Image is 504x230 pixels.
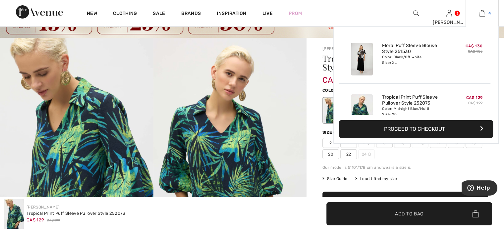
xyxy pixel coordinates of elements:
img: Bag.svg [472,210,478,217]
iframe: Opens a widget where you can find more information [462,180,497,197]
span: CA$ 129 [27,217,44,222]
div: I can't find my size [355,176,397,182]
div: Size ([GEOGRAPHIC_DATA]/[GEOGRAPHIC_DATA]): [322,129,433,135]
span: 4 [488,10,491,16]
span: CA$ 129 [466,95,482,100]
a: Clothing [113,11,137,18]
a: Floral Puff Sleeve Blouse Style 251530 [382,43,447,55]
span: 20 [322,149,339,159]
button: Add to Bag [326,202,492,225]
img: Floral Puff Sleeve Blouse Style 251530 [351,43,373,75]
a: Live [262,10,273,17]
span: CA$ 199 [47,218,60,223]
span: 24 [358,149,375,159]
a: [PERSON_NAME] [27,205,60,209]
span: Color: [322,88,338,93]
a: 4 [466,9,498,17]
span: Inspiration [217,11,246,18]
a: [PERSON_NAME] [322,46,356,51]
img: My Bag [479,9,485,17]
div: Our model is 5'10"/178 cm and wears a size 6. [322,164,488,170]
span: CA$ 130 [466,44,482,48]
a: New [87,11,97,18]
div: Tropical Print Puff Sleeve Pullover Style 252073 [27,210,125,217]
span: 2 [322,138,339,148]
a: Prom [289,10,302,17]
s: CA$ 185 [468,49,482,54]
img: search the website [413,9,419,17]
a: Sign In [446,10,452,16]
button: Proceed to Checkout [339,120,493,138]
div: Midnight Blue/Multi [323,98,341,123]
button: Add to Bag [322,192,488,215]
img: Tropical Print Puff Sleeve Pullover Style 252073 [4,199,24,229]
img: My Info [446,9,452,17]
img: ring-m.svg [368,153,371,156]
div: Color: Midnight Blue/Multi Size: 20 [382,106,447,117]
a: Brands [181,11,201,18]
span: CA$ 129 [322,69,353,85]
span: Size Guide [322,176,347,182]
s: CA$ 199 [468,101,482,105]
a: Tropical Print Puff Sleeve Pullover Style 252073 [382,94,447,106]
img: Tropical Print Puff Sleeve Pullover Style 252073 [351,94,373,127]
div: [PERSON_NAME] [433,19,465,26]
a: Sale [153,11,165,18]
span: Add to Bag [395,210,423,217]
img: 1ère Avenue [16,5,63,19]
span: 22 [340,149,357,159]
h1: Tropical Print Puff Sleeve Pullover Style 252073 [322,54,461,71]
div: Color: Black/Off White Size: XL [382,55,447,65]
